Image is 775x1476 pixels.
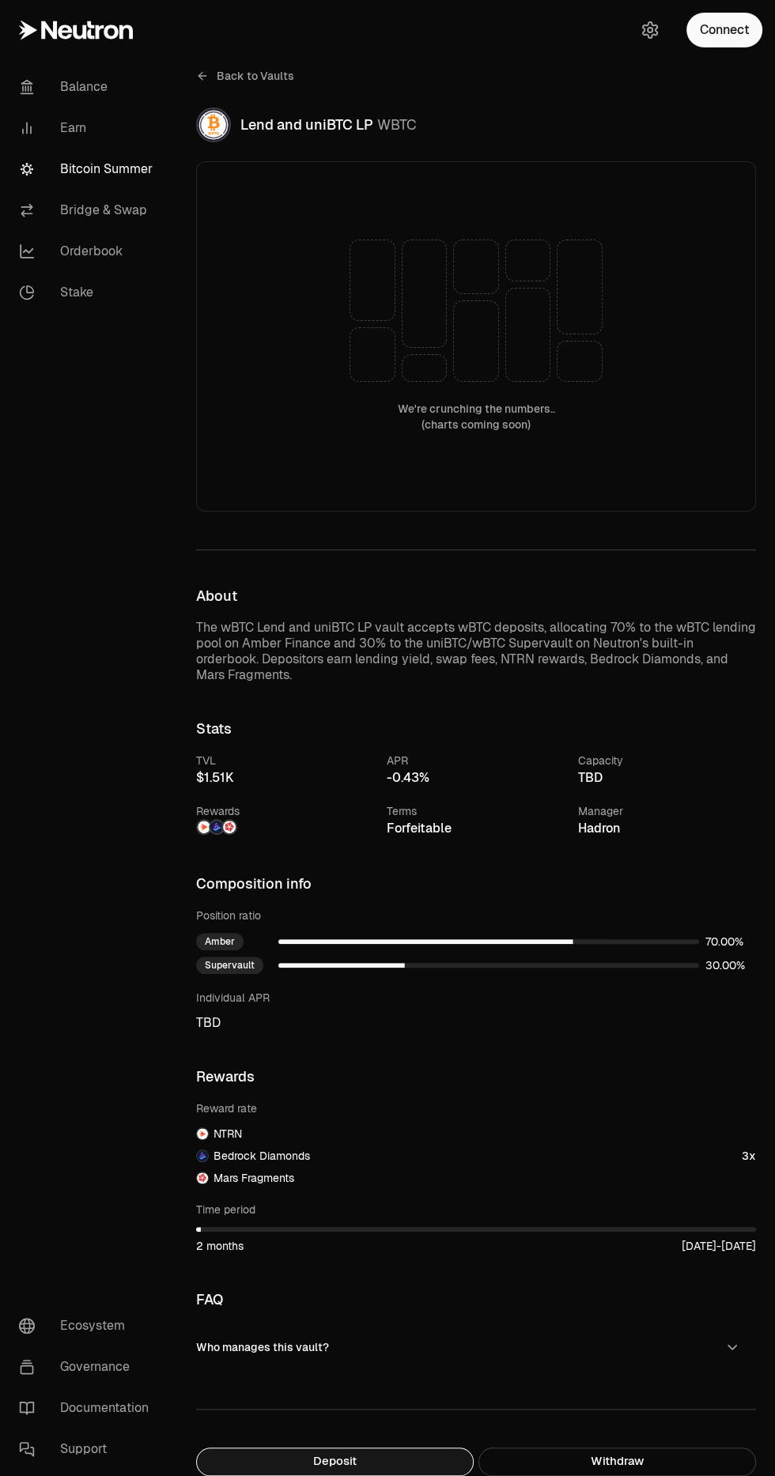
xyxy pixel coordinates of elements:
div: Hadron [578,819,756,838]
a: Stake [6,272,171,313]
div: Rewards [196,803,374,819]
a: Earn [6,108,171,149]
a: Ecosystem [6,1305,171,1346]
a: Bitcoin Summer [6,149,171,190]
span: Lend and uniBTC LP [240,115,373,134]
a: Back to Vaults [196,63,294,89]
a: Support [6,1429,171,1470]
span: Back to Vaults [217,68,294,84]
img: WBTC Logo [198,109,229,141]
span: NTRN [214,1126,242,1142]
h3: About [196,588,756,604]
button: Who manages this vault? [196,1323,756,1371]
button: Connect [686,13,762,47]
button: Forfeitable [387,819,452,838]
div: 3x [742,1148,756,1164]
span: Mars Fragments [214,1170,294,1186]
span: Who manages this vault? [196,1340,329,1354]
img: Mars Fragments [197,1172,208,1183]
div: Terms [387,803,565,819]
button: Deposit [196,1448,474,1476]
div: TVL [196,753,374,768]
p: The wBTC Lend and uniBTC LP vault accepts wBTC deposits, allocating 70% to the wBTC lending pool ... [196,620,756,683]
div: Manager [578,803,756,819]
div: 2 months [196,1238,244,1254]
a: Balance [6,66,171,108]
div: Amber [196,933,244,950]
a: Orderbook [6,231,171,272]
h3: Composition info [196,876,756,892]
h3: Stats [196,721,756,737]
div: Supervault [196,957,263,974]
div: [DATE] - [DATE] [682,1238,756,1254]
img: NTRN [198,821,210,833]
a: Governance [6,1346,171,1387]
div: Reward rate [196,1100,756,1116]
div: Position ratio [196,908,756,923]
img: Mars Fragments [223,821,236,833]
div: Capacity [578,753,756,768]
img: NTRN [197,1128,208,1139]
div: Individual APR [196,990,756,1006]
button: Withdraw [478,1448,756,1476]
div: APR [387,753,565,768]
span: WBTC [377,115,417,134]
img: Bedrock Diamonds [210,821,223,833]
span: TBD [196,1015,756,1031]
h3: Rewards [196,1069,756,1085]
h3: FAQ [196,1292,756,1308]
div: Time period [196,1202,756,1217]
div: TBD [578,768,756,787]
span: Bedrock Diamonds [214,1148,310,1164]
img: Bedrock Diamonds [197,1150,208,1161]
div: We're crunching the numbers.. (charts coming soon) [398,401,555,432]
a: Documentation [6,1387,171,1429]
a: Bridge & Swap [6,190,171,231]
